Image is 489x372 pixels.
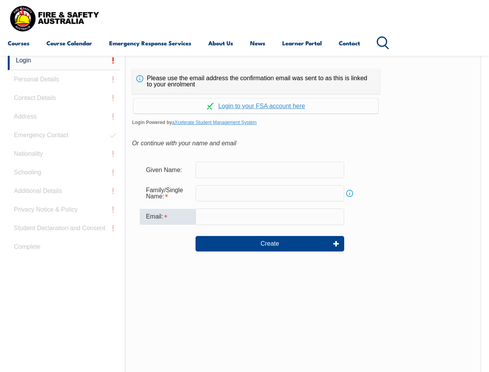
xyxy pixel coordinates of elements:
a: Learner Portal [282,34,322,52]
a: Contact [339,34,360,52]
img: Log in withaxcelerate [207,103,214,110]
div: Please use the email address the confirmation email was sent to as this is linked to your enrolment [132,69,380,94]
div: Or continue with your name and email [132,138,474,149]
a: Course Calendar [46,34,92,52]
a: Info [344,188,355,199]
a: About Us [208,34,233,52]
button: Create [196,236,344,251]
a: News [250,34,265,52]
div: Family/Single Name is required. [140,183,196,204]
a: Courses [8,34,29,52]
a: Emergency Response Services [109,34,191,52]
div: Email is required. [140,209,196,224]
a: Login [8,51,121,70]
span: Login Powered by [132,117,474,128]
div: Given Name: [140,162,196,177]
a: aXcelerate Student Management System [172,120,257,125]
